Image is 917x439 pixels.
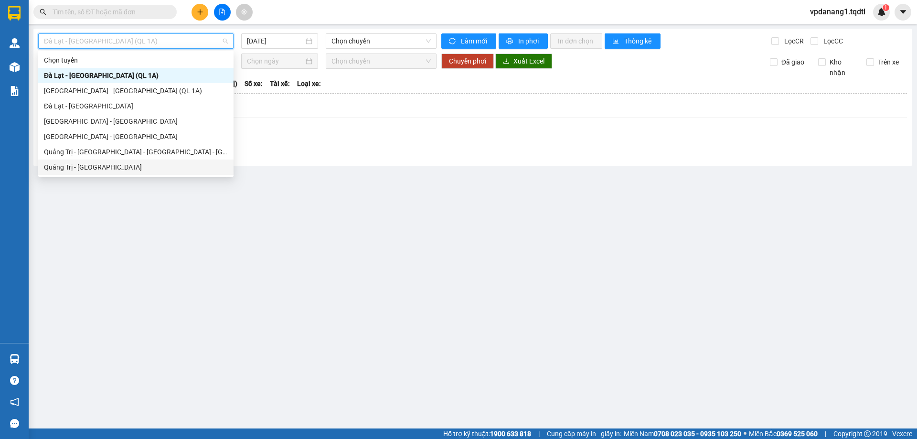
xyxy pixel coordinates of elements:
[441,33,496,49] button: syncLàm mới
[612,38,620,45] span: bar-chart
[461,36,489,46] span: Làm mới
[219,9,225,15] span: file-add
[877,8,886,16] img: icon-new-feature
[245,78,263,89] span: Số xe:
[44,162,228,172] div: Quảng Trị - [GEOGRAPHIC_DATA]
[270,78,290,89] span: Tài xế:
[236,4,253,21] button: aim
[10,86,20,96] img: solution-icon
[44,131,228,142] div: [GEOGRAPHIC_DATA] - [GEOGRAPHIC_DATA]
[899,8,907,16] span: caret-down
[331,54,431,68] span: Chọn chuyến
[44,70,228,81] div: Đà Lạt - [GEOGRAPHIC_DATA] (QL 1A)
[44,55,228,65] div: Chọn tuyến
[499,33,548,49] button: printerIn phơi
[44,34,228,48] span: Đà Lạt - Sài Gòn (QL 1A)
[38,114,234,129] div: Sài Gòn - Đà Lạt
[44,116,228,127] div: [GEOGRAPHIC_DATA] - [GEOGRAPHIC_DATA]
[10,376,19,385] span: question-circle
[192,4,208,21] button: plus
[884,4,887,11] span: 1
[38,53,234,68] div: Chọn tuyến
[197,9,203,15] span: plus
[518,36,540,46] span: In phơi
[214,4,231,21] button: file-add
[744,432,746,436] span: ⚪️
[38,83,234,98] div: Sài Gòn - Đà Lạt (QL 1A)
[44,101,228,111] div: Đà Lạt - [GEOGRAPHIC_DATA]
[895,4,911,21] button: caret-down
[495,54,552,69] button: downloadXuất Excel
[10,38,20,48] img: warehouse-icon
[8,6,21,21] img: logo-vxr
[749,428,818,439] span: Miền Bắc
[441,54,494,69] button: Chuyển phơi
[40,9,46,15] span: search
[490,430,531,438] strong: 1900 633 818
[778,57,808,67] span: Đã giao
[297,78,321,89] span: Loại xe:
[802,6,873,18] span: vpdanang1.tqdtl
[826,57,859,78] span: Kho nhận
[605,33,661,49] button: bar-chartThống kê
[44,147,228,157] div: Quảng Trị - [GEOGRAPHIC_DATA] - [GEOGRAPHIC_DATA] - [GEOGRAPHIC_DATA]
[53,7,165,17] input: Tìm tên, số ĐT hoặc mã đơn
[38,129,234,144] div: Sài Gòn - Quảng Trị
[820,36,844,46] span: Lọc CC
[624,428,741,439] span: Miền Nam
[247,56,304,66] input: Chọn ngày
[10,419,19,428] span: message
[38,68,234,83] div: Đà Lạt - Sài Gòn (QL 1A)
[241,9,247,15] span: aim
[44,86,228,96] div: [GEOGRAPHIC_DATA] - [GEOGRAPHIC_DATA] (QL 1A)
[506,38,514,45] span: printer
[38,144,234,160] div: Quảng Trị - Huế - Đà Nẵng - Vũng Tàu
[874,57,903,67] span: Trên xe
[38,160,234,175] div: Quảng Trị - Sài Gòn
[864,430,871,437] span: copyright
[780,36,805,46] span: Lọc CR
[10,62,20,72] img: warehouse-icon
[777,430,818,438] strong: 0369 525 060
[538,428,540,439] span: |
[654,430,741,438] strong: 0708 023 035 - 0935 103 250
[443,428,531,439] span: Hỗ trợ kỹ thuật:
[883,4,889,11] sup: 1
[825,428,826,439] span: |
[624,36,653,46] span: Thống kê
[10,354,20,364] img: warehouse-icon
[38,98,234,114] div: Đà Lạt - Sài Gòn
[331,34,431,48] span: Chọn chuyến
[547,428,621,439] span: Cung cấp máy in - giấy in:
[449,38,457,45] span: sync
[247,36,304,46] input: 14/08/2025
[550,33,602,49] button: In đơn chọn
[10,397,19,407] span: notification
